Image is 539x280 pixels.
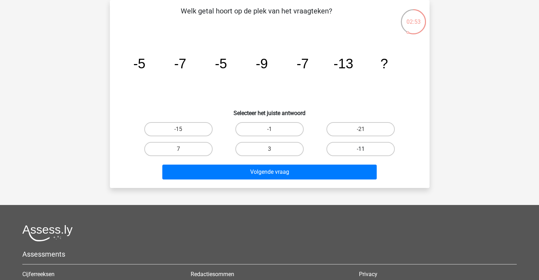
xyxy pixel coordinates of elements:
[235,142,304,156] label: 3
[359,271,377,278] a: Privacy
[174,56,186,71] tspan: -7
[191,271,234,278] a: Redactiesommen
[144,142,213,156] label: 7
[215,56,227,71] tspan: -5
[22,271,55,278] a: Cijferreeksen
[144,122,213,136] label: -15
[235,122,304,136] label: -1
[400,8,427,26] div: 02:53
[256,56,268,71] tspan: -9
[133,56,145,71] tspan: -5
[162,165,377,179] button: Volgende vraag
[121,6,392,27] p: Welk getal hoort op de plek van het vraagteken?
[333,56,353,71] tspan: -13
[22,225,73,241] img: Assessly logo
[326,122,395,136] label: -21
[22,250,517,258] h5: Assessments
[380,56,388,71] tspan: ?
[121,104,418,116] h6: Selecteer het juiste antwoord
[296,56,308,71] tspan: -7
[326,142,395,156] label: -11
